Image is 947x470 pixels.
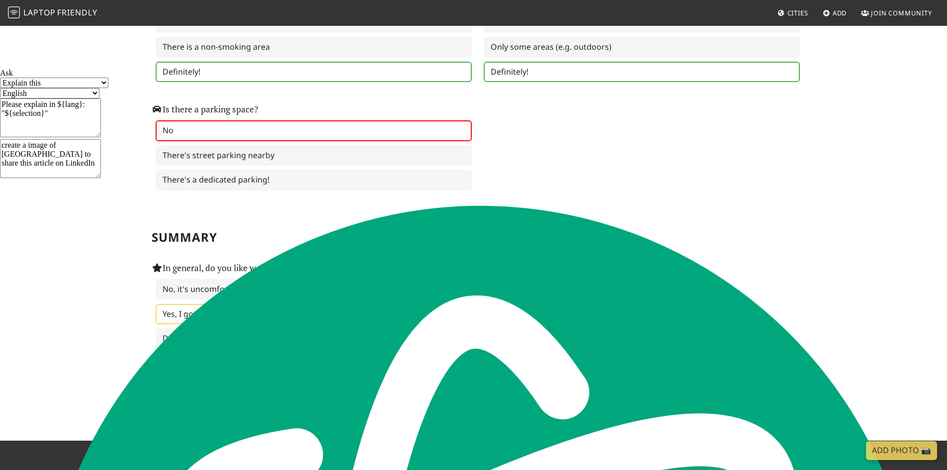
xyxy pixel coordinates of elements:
label: No [156,120,472,141]
span: Laptop [23,7,56,18]
label: There's street parking nearby [156,145,472,166]
span: Add [833,8,847,17]
label: Definitely! [484,62,800,83]
img: LaptopFriendly [8,6,20,18]
a: LaptopFriendly LaptopFriendly [8,4,97,22]
label: Definitely! [156,62,472,83]
a: Cities [774,4,812,22]
label: Is there a parking space? [152,102,258,116]
a: Join Community [857,4,936,22]
span: Friendly [57,7,97,18]
span: Join Community [871,8,932,17]
a: Add [819,4,851,22]
span: Cities [787,8,808,17]
label: There's a dedicated parking! [156,170,472,190]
